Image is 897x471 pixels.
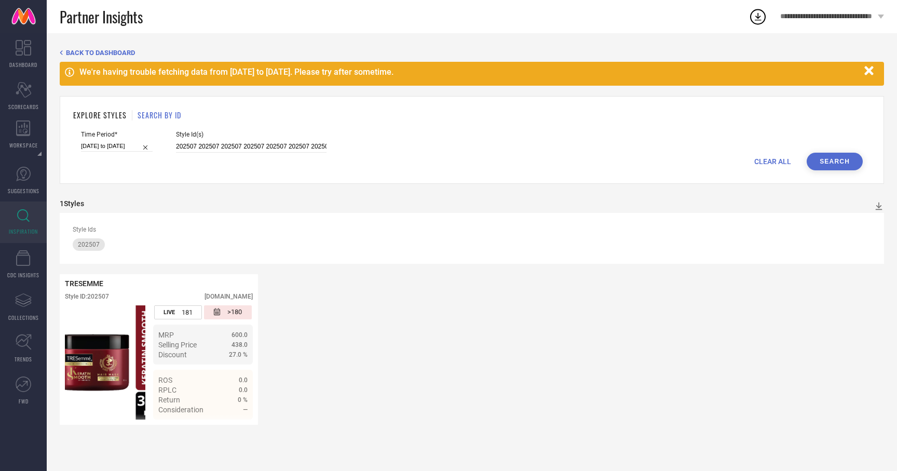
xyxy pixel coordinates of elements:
[158,351,187,359] span: Discount
[154,305,202,319] div: Number of days the style has been live on the platform
[15,355,32,363] span: TRENDS
[65,293,109,300] div: Style ID: 202507
[73,226,871,233] div: Style Ids
[73,110,127,120] h1: EXPLORE STYLES
[239,376,248,384] span: 0.0
[66,49,135,57] span: BACK TO DASHBOARD
[158,386,176,394] span: RPLC
[158,376,172,384] span: ROS
[232,331,248,339] span: 600.0
[227,308,242,317] span: >180
[60,199,84,208] div: 1 Styles
[158,331,174,339] span: MRP
[81,131,153,138] span: Time Period*
[164,309,175,316] span: LIVE
[19,397,29,405] span: FWD
[229,351,248,358] span: 27.0 %
[239,386,248,394] span: 0.0
[158,406,203,414] span: Consideration
[65,305,145,420] div: Click to view image
[7,271,39,279] span: CDC INSIGHTS
[204,305,252,319] div: Number of days since the style was first listed on the platform
[81,141,153,152] input: Select time period
[214,424,248,433] a: Details
[8,187,39,195] span: SUGGESTIONS
[78,241,100,248] span: 202507
[60,6,143,28] span: Partner Insights
[205,293,253,300] div: [DOMAIN_NAME]
[176,141,327,153] input: Enter comma separated style ids e.g. 12345, 67890
[232,341,248,348] span: 438.0
[243,406,248,413] span: —
[9,61,37,69] span: DASHBOARD
[65,279,103,288] span: TRESEMME
[754,157,791,166] span: CLEAR ALL
[238,396,248,403] span: 0 %
[749,7,767,26] div: Open download list
[9,227,38,235] span: INSPIRATION
[182,308,193,316] span: 181
[60,49,884,57] div: Back TO Dashboard
[807,153,863,170] button: Search
[8,103,39,111] span: SCORECARDS
[65,305,145,420] img: Style preview image
[9,141,38,149] span: WORKSPACE
[224,424,248,433] span: Details
[176,131,327,138] span: Style Id(s)
[138,110,181,120] h1: SEARCH BY ID
[158,341,197,349] span: Selling Price
[79,67,859,77] div: We're having trouble fetching data from [DATE] to [DATE]. Please try after sometime.
[158,396,180,404] span: Return
[8,314,39,321] span: COLLECTIONS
